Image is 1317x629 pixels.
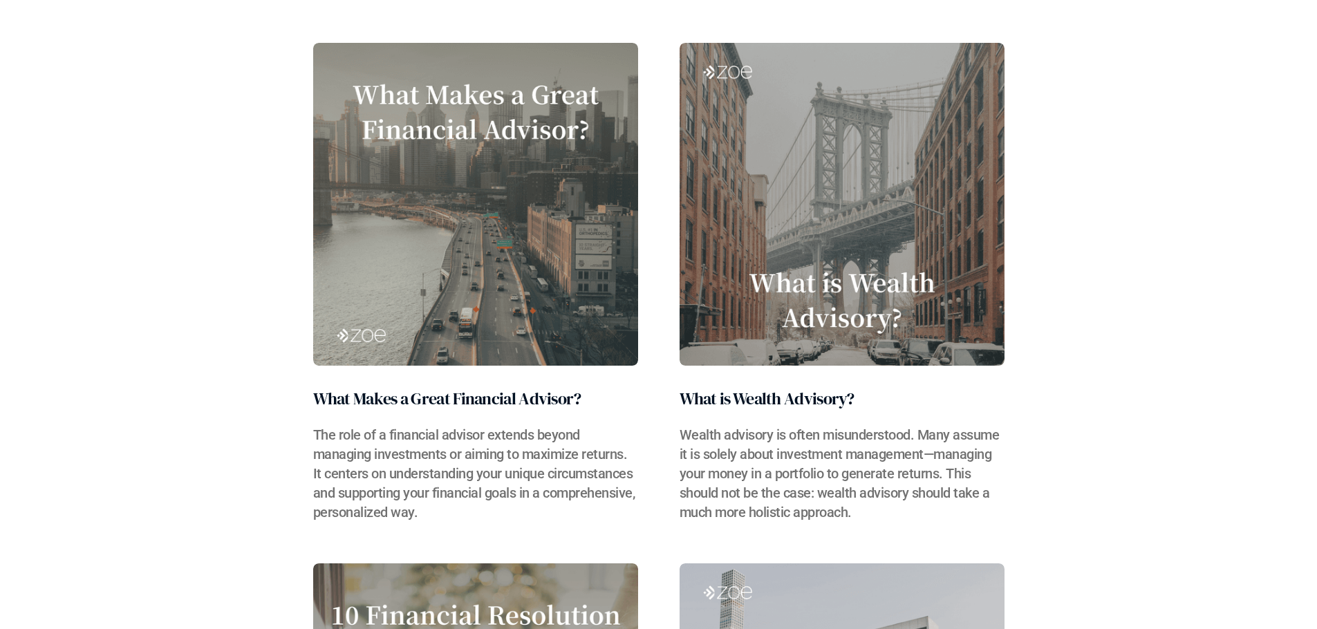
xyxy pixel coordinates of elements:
[680,386,1005,411] h2: What is Wealth Advisory?
[313,43,638,522] a: What Makes a Great Financial Advisor?The role of a financial advisor extends beyond managing inve...
[680,425,1005,522] h3: Wealth advisory is often misunderstood. Many assume it is solely about investment management—mana...
[680,43,1005,522] a: What is Wealth Advisory?Wealth advisory is often misunderstood. Many assume it is solely about in...
[313,425,638,522] h3: The role of a financial advisor extends beyond managing investments or aiming to maximize returns...
[313,386,581,411] h2: What Makes a Great Financial Advisor?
